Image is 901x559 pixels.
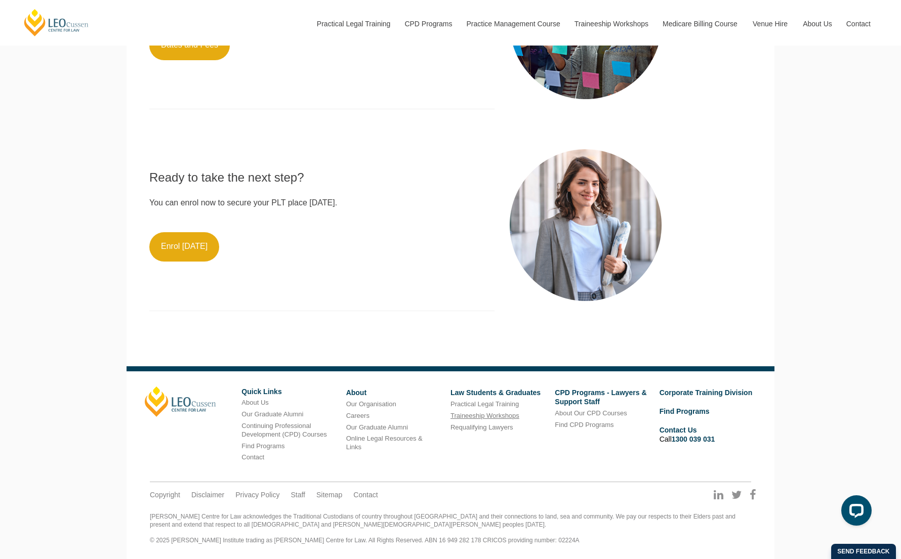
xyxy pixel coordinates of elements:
[555,389,646,406] a: CPD Programs - Lawyers & Support Staff
[655,2,745,46] a: Medicare Billing Course
[346,400,396,408] a: Our Organisation
[346,389,366,397] a: About
[745,2,795,46] a: Venue Hire
[316,490,342,499] a: Sitemap
[241,422,326,438] a: Continuing Professional Development (CPD) Courses
[241,388,338,396] h6: Quick Links
[309,2,397,46] a: Practical Legal Training
[555,421,613,428] a: Find CPD Programs
[833,491,876,534] iframe: LiveChat chat widget
[839,2,878,46] a: Contact
[450,400,519,408] a: Practical Legal Training
[241,410,303,418] a: Our Graduate Alumni
[660,424,756,445] li: Call
[23,8,90,37] a: [PERSON_NAME] Centre for Law
[150,490,180,499] a: Copyright
[241,442,284,450] a: Find Programs
[397,2,459,46] a: CPD Programs
[450,389,541,397] a: Law Students & Graduates
[450,412,519,419] a: Traineeship Workshops
[660,426,697,434] a: Contact Us
[291,490,305,499] a: Staff
[346,412,370,419] a: Careers
[450,423,513,431] a: Requalifying Lawyers
[346,423,408,431] a: Our Graduate Alumni
[459,2,567,46] a: Practice Management Course
[241,453,264,461] a: Contact
[191,490,224,499] a: Disclaimer
[555,409,627,417] a: About Our CPD Courses
[660,389,753,397] a: Corporate Training Division
[795,2,839,46] a: About Us
[567,2,655,46] a: Traineeship Workshops
[346,435,423,451] a: Online Legal Resources & Links
[145,386,216,417] a: [PERSON_NAME]
[672,435,715,443] a: 1300 039 031
[149,171,495,184] h2: Ready to take the next step?
[149,232,219,262] a: Enrol [DATE]
[353,490,378,499] a: Contact
[241,399,268,406] a: About Us
[660,407,710,415] a: Find Programs
[235,490,279,499] a: Privacy Policy
[150,513,751,544] div: [PERSON_NAME] Centre for Law acknowledges the Traditional Custodians of country throughout [GEOGR...
[149,198,337,207] span: You can enrol now to secure your PLT place [DATE].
